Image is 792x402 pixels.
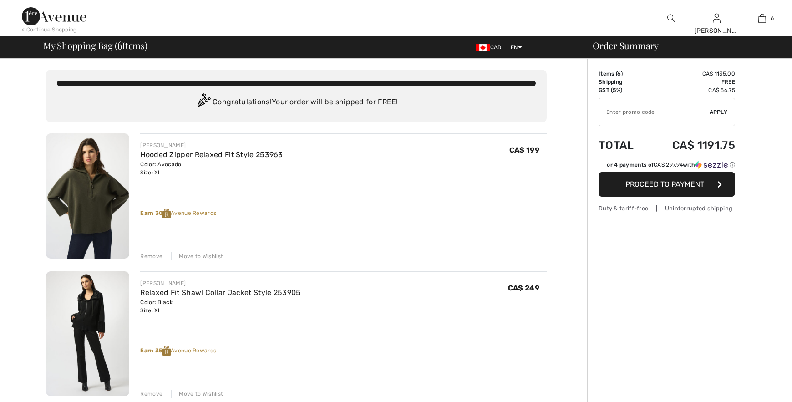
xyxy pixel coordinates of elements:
div: [PERSON_NAME] [140,141,283,149]
button: Proceed to Payment [599,172,735,197]
span: EN [511,44,522,51]
img: My Bag [758,13,766,24]
strong: Earn 35 [140,347,171,354]
strong: Earn 30 [140,210,171,216]
div: Duty & tariff-free | Uninterrupted shipping [599,204,735,213]
td: Items ( ) [599,70,648,78]
td: CA$ 56.75 [648,86,735,94]
img: Hooded Zipper Relaxed Fit Style 253963 [46,133,129,259]
td: Total [599,130,648,161]
span: Proceed to Payment [625,180,704,188]
div: Congratulations! Your order will be shipped for FREE! [57,93,536,112]
span: Apply [710,108,728,116]
div: Avenue Rewards [140,209,547,218]
div: Order Summary [582,41,787,50]
td: CA$ 1191.75 [648,130,735,161]
div: Move to Wishlist [171,252,223,260]
span: 6 [617,71,621,77]
img: Sezzle [695,161,728,169]
div: < Continue Shopping [22,25,77,34]
td: Shipping [599,78,648,86]
img: Relaxed Fit Shawl Collar Jacket Style 253905 [46,271,129,397]
td: GST (5%) [599,86,648,94]
div: Color: Black Size: XL [140,298,300,315]
span: 6 [771,14,774,22]
input: Promo code [599,98,710,126]
div: Remove [140,252,162,260]
img: Reward-Logo.svg [162,209,171,218]
a: 6 [740,13,784,24]
span: CA$ 199 [509,146,539,154]
div: Move to Wishlist [171,390,223,398]
span: My Shopping Bag ( Items) [43,41,147,50]
img: Canadian Dollar [476,44,490,51]
a: Hooded Zipper Relaxed Fit Style 253963 [140,150,283,159]
img: search the website [667,13,675,24]
div: or 4 payments ofCA$ 297.94withSezzle Click to learn more about Sezzle [599,161,735,172]
img: My Info [713,13,721,24]
div: Avenue Rewards [140,346,547,356]
span: 6 [117,39,122,51]
div: [PERSON_NAME] [140,279,300,287]
a: Sign In [713,14,721,22]
div: Color: Avocado Size: XL [140,160,283,177]
a: Relaxed Fit Shawl Collar Jacket Style 253905 [140,288,300,297]
td: Free [648,78,735,86]
span: CAD [476,44,505,51]
span: CA$ 249 [508,284,539,292]
div: [PERSON_NAME] [694,26,739,36]
iframe: Opens a widget where you can chat to one of our agents [734,375,783,397]
div: or 4 payments of with [607,161,735,169]
span: CA$ 297.94 [654,162,683,168]
td: CA$ 1135.00 [648,70,735,78]
img: Reward-Logo.svg [162,346,171,356]
img: Congratulation2.svg [194,93,213,112]
div: Remove [140,390,162,398]
img: 1ère Avenue [22,7,86,25]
